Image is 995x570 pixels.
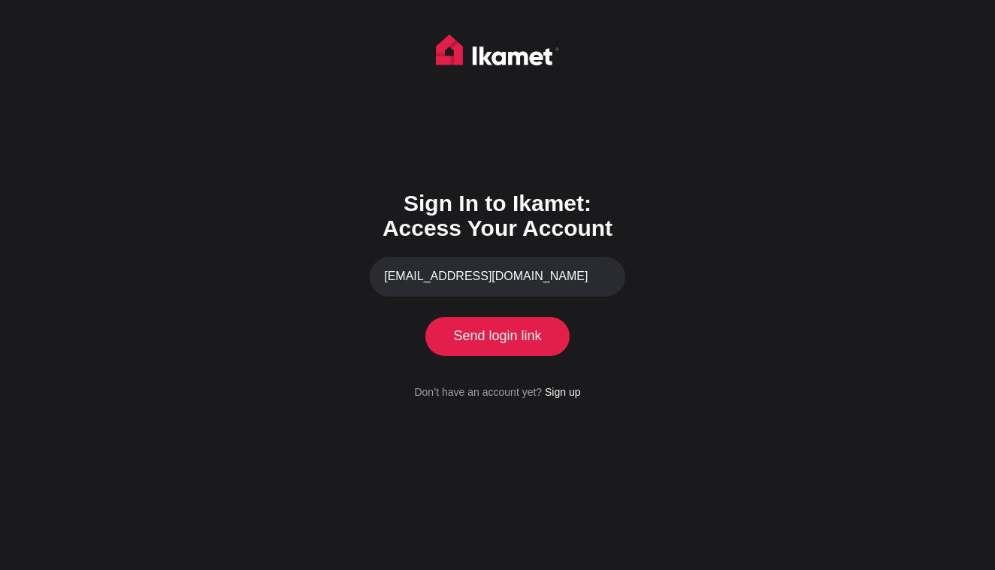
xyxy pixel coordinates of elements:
[429,317,566,356] button: Send login link
[370,257,625,297] input: Your email address
[370,191,625,240] h1: Sign In to Ikamet: Access Your Account
[414,386,542,398] span: Don’t have an account yet?
[436,35,559,72] img: Ikamet home
[545,386,580,398] a: Sign up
